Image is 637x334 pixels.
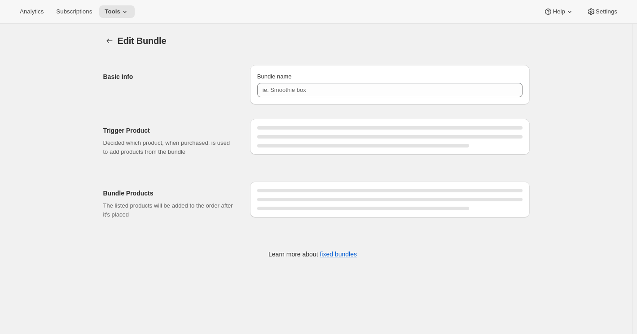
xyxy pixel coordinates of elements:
[56,8,92,15] span: Subscriptions
[99,5,135,18] button: Tools
[105,8,120,15] span: Tools
[268,250,357,259] p: Learn more about
[103,201,236,219] p: The listed products will be added to the order after it's placed
[257,83,523,97] input: ie. Smoothie box
[596,8,617,15] span: Settings
[320,251,357,258] a: fixed bundles
[103,189,236,198] h2: Bundle Products
[103,126,236,135] h2: Trigger Product
[257,73,292,80] span: Bundle name
[103,72,236,81] h2: Basic Info
[538,5,579,18] button: Help
[103,35,116,47] button: Bundles
[14,5,49,18] button: Analytics
[20,8,44,15] span: Analytics
[581,5,623,18] button: Settings
[51,5,97,18] button: Subscriptions
[103,139,236,156] p: Decided which product, when purchased, is used to add products from the bundle
[118,36,167,46] span: Edit Bundle
[553,8,565,15] span: Help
